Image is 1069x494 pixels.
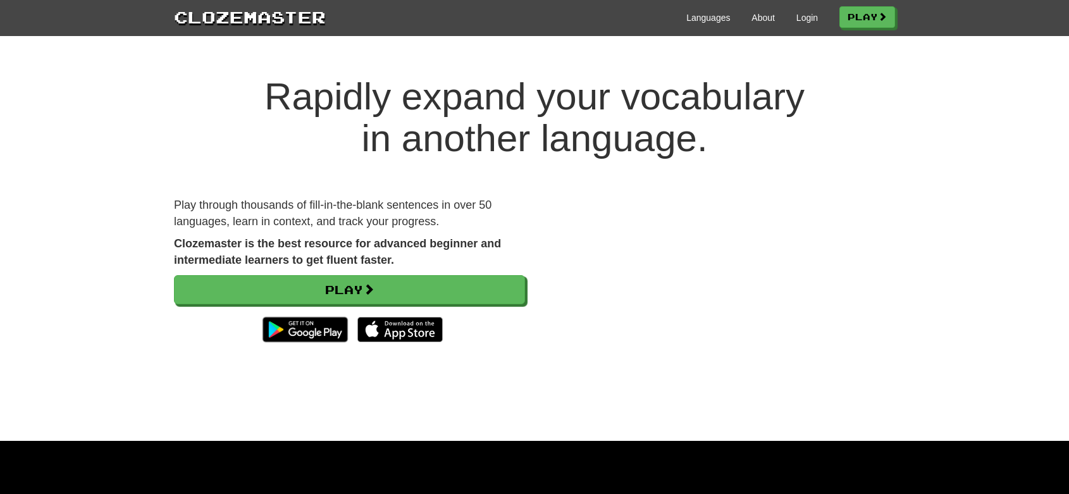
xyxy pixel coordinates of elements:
[174,275,525,304] a: Play
[256,311,354,349] img: Get it on Google Play
[174,237,501,266] strong: Clozemaster is the best resource for advanced beginner and intermediate learners to get fluent fa...
[796,11,818,24] a: Login
[174,197,525,230] p: Play through thousands of fill-in-the-blank sentences in over 50 languages, learn in context, and...
[174,5,326,28] a: Clozemaster
[357,317,443,342] img: Download_on_the_App_Store_Badge_US-UK_135x40-25178aeef6eb6b83b96f5f2d004eda3bffbb37122de64afbaef7...
[751,11,775,24] a: About
[686,11,730,24] a: Languages
[839,6,895,28] a: Play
